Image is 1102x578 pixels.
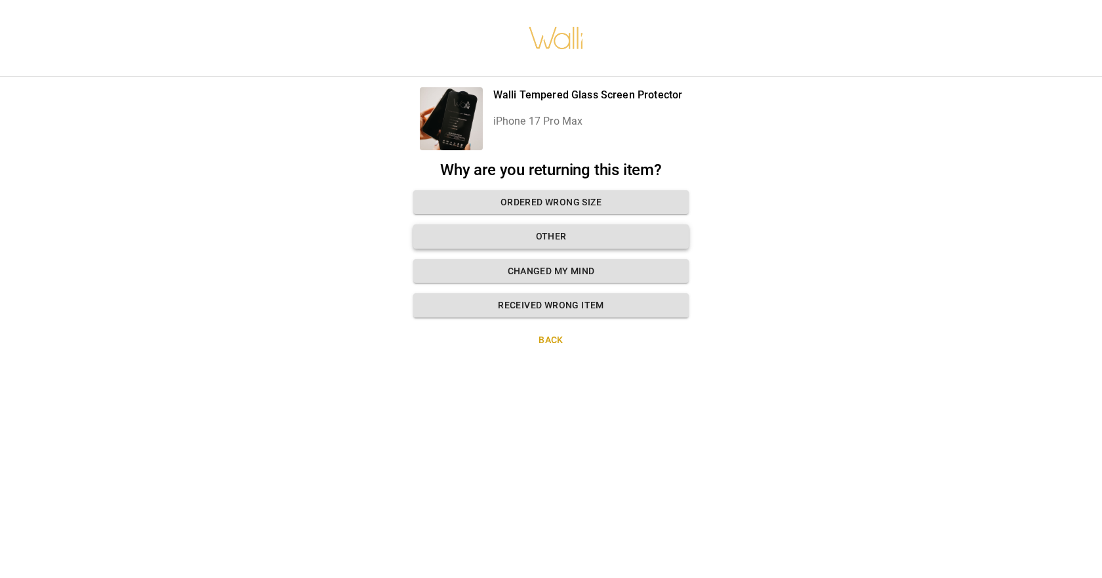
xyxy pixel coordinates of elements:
p: Walli Tempered Glass Screen Protector [493,87,683,103]
img: walli-inc.myshopify.com [528,10,584,66]
button: Other [413,224,689,249]
button: Back [413,328,689,352]
button: Changed my mind [413,259,689,283]
button: Ordered wrong size [413,190,689,215]
button: Received wrong item [413,293,689,318]
h2: Why are you returning this item? [413,161,689,180]
p: iPhone 17 Pro Max [493,114,683,129]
